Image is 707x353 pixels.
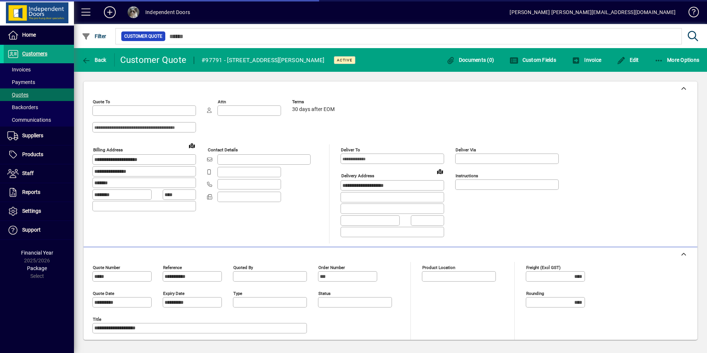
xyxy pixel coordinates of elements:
[4,183,74,202] a: Reports
[7,92,28,98] span: Quotes
[22,227,41,233] span: Support
[22,208,41,214] span: Settings
[163,265,182,270] mat-label: Reference
[4,221,74,239] a: Support
[7,117,51,123] span: Communications
[510,57,556,63] span: Custom Fields
[124,33,162,40] span: Customer Quote
[202,54,325,66] div: #97791 - [STREET_ADDRESS][PERSON_NAME]
[683,1,698,26] a: Knowledge Base
[233,265,253,270] mat-label: Quoted by
[80,30,108,43] button: Filter
[4,127,74,145] a: Suppliers
[422,265,455,270] mat-label: Product location
[22,189,40,195] span: Reports
[4,63,74,76] a: Invoices
[98,6,122,19] button: Add
[526,265,561,270] mat-label: Freight (excl GST)
[7,67,31,73] span: Invoices
[617,57,639,63] span: Edit
[4,76,74,88] a: Payments
[82,57,106,63] span: Back
[93,316,101,322] mat-label: Title
[653,53,701,67] button: More Options
[318,265,345,270] mat-label: Order number
[444,53,496,67] button: Documents (0)
[93,290,114,296] mat-label: Quote date
[4,114,74,126] a: Communications
[654,57,700,63] span: More Options
[163,290,185,296] mat-label: Expiry date
[80,53,108,67] button: Back
[4,164,74,183] a: Staff
[508,53,558,67] button: Custom Fields
[74,53,115,67] app-page-header-button: Back
[122,6,145,19] button: Profile
[186,139,198,151] a: View on map
[233,290,242,296] mat-label: Type
[4,101,74,114] a: Backorders
[22,132,43,138] span: Suppliers
[292,100,336,104] span: Terms
[4,145,74,164] a: Products
[572,57,601,63] span: Invoice
[456,173,478,178] mat-label: Instructions
[7,104,38,110] span: Backorders
[446,57,494,63] span: Documents (0)
[22,151,43,157] span: Products
[292,107,335,112] span: 30 days after EOM
[82,33,106,39] span: Filter
[120,54,187,66] div: Customer Quote
[337,58,352,63] span: Active
[22,51,47,57] span: Customers
[7,79,35,85] span: Payments
[526,290,544,296] mat-label: Rounding
[145,6,190,18] div: Independent Doors
[510,6,676,18] div: [PERSON_NAME] [PERSON_NAME][EMAIL_ADDRESS][DOMAIN_NAME]
[434,165,446,177] a: View on map
[218,99,226,104] mat-label: Attn
[93,265,120,270] mat-label: Quote number
[21,250,53,256] span: Financial Year
[27,265,47,271] span: Package
[93,99,110,104] mat-label: Quote To
[4,202,74,221] a: Settings
[615,53,641,67] button: Edit
[570,53,603,67] button: Invoice
[4,26,74,44] a: Home
[341,147,360,152] mat-label: Deliver To
[22,170,34,176] span: Staff
[22,32,36,38] span: Home
[318,290,331,296] mat-label: Status
[4,88,74,101] a: Quotes
[456,147,476,152] mat-label: Deliver via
